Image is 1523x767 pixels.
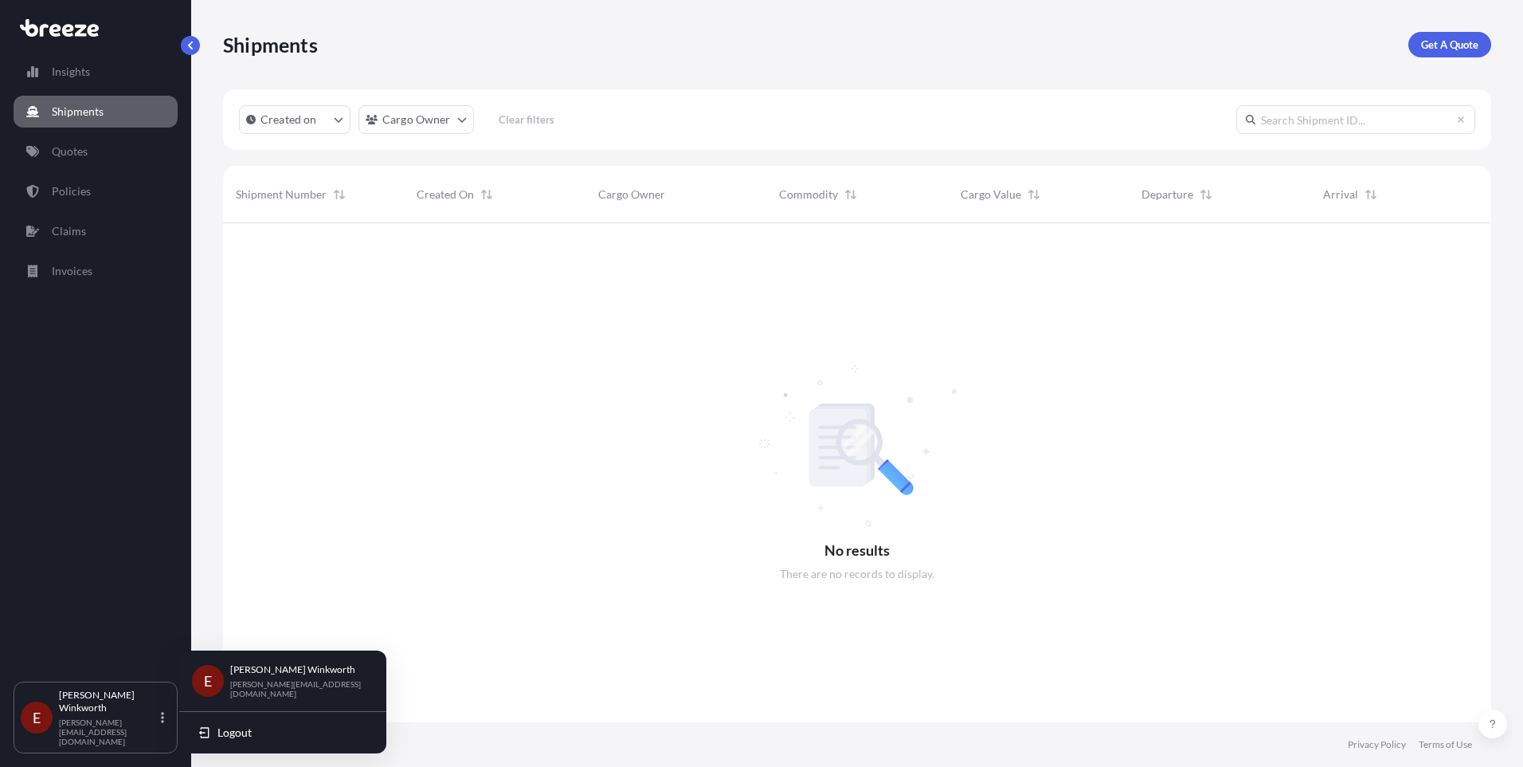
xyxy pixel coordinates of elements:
a: Privacy Policy [1348,738,1406,751]
span: Commodity [779,187,838,203]
button: Sort [1024,185,1043,204]
span: Arrival [1323,187,1358,203]
button: Sort [841,185,860,204]
span: Shipment Number [236,187,327,203]
button: Sort [330,185,349,204]
a: Get A Quote [1408,32,1491,57]
p: [PERSON_NAME] Winkworth [230,663,361,676]
p: [PERSON_NAME] Winkworth [59,689,158,714]
p: Get A Quote [1421,37,1478,53]
span: E [33,710,41,726]
p: Claims [52,223,86,239]
button: Sort [477,185,496,204]
p: [PERSON_NAME][EMAIL_ADDRESS][DOMAIN_NAME] [230,679,361,698]
button: Sort [1361,185,1380,204]
p: Policies [52,183,91,199]
p: [PERSON_NAME][EMAIL_ADDRESS][DOMAIN_NAME] [59,718,158,746]
a: Quotes [14,136,178,167]
a: Policies [14,175,178,207]
p: Shipments [52,104,104,120]
span: Cargo Value [961,187,1021,203]
p: Shipments [223,32,318,57]
button: Logout [186,718,380,747]
input: Search Shipment ID... [1236,105,1475,134]
a: Insights [14,56,178,88]
p: Cargo Owner [382,112,451,128]
span: Cargo Owner [598,187,665,203]
span: Departure [1141,187,1193,203]
a: Invoices [14,255,178,287]
p: Created on [260,112,317,128]
button: Sort [1196,185,1216,204]
a: Claims [14,215,178,247]
p: Invoices [52,263,92,279]
button: cargoOwner Filter options [358,105,474,134]
a: Terms of Use [1419,738,1472,751]
a: Shipments [14,96,178,128]
p: Clear filters [499,112,554,128]
span: E [204,673,212,689]
span: Created On [417,187,474,203]
button: Clear filters [482,107,571,132]
span: Logout [217,725,252,741]
button: createdOn Filter options [239,105,350,134]
p: Quotes [52,144,88,159]
p: Insights [52,64,90,80]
